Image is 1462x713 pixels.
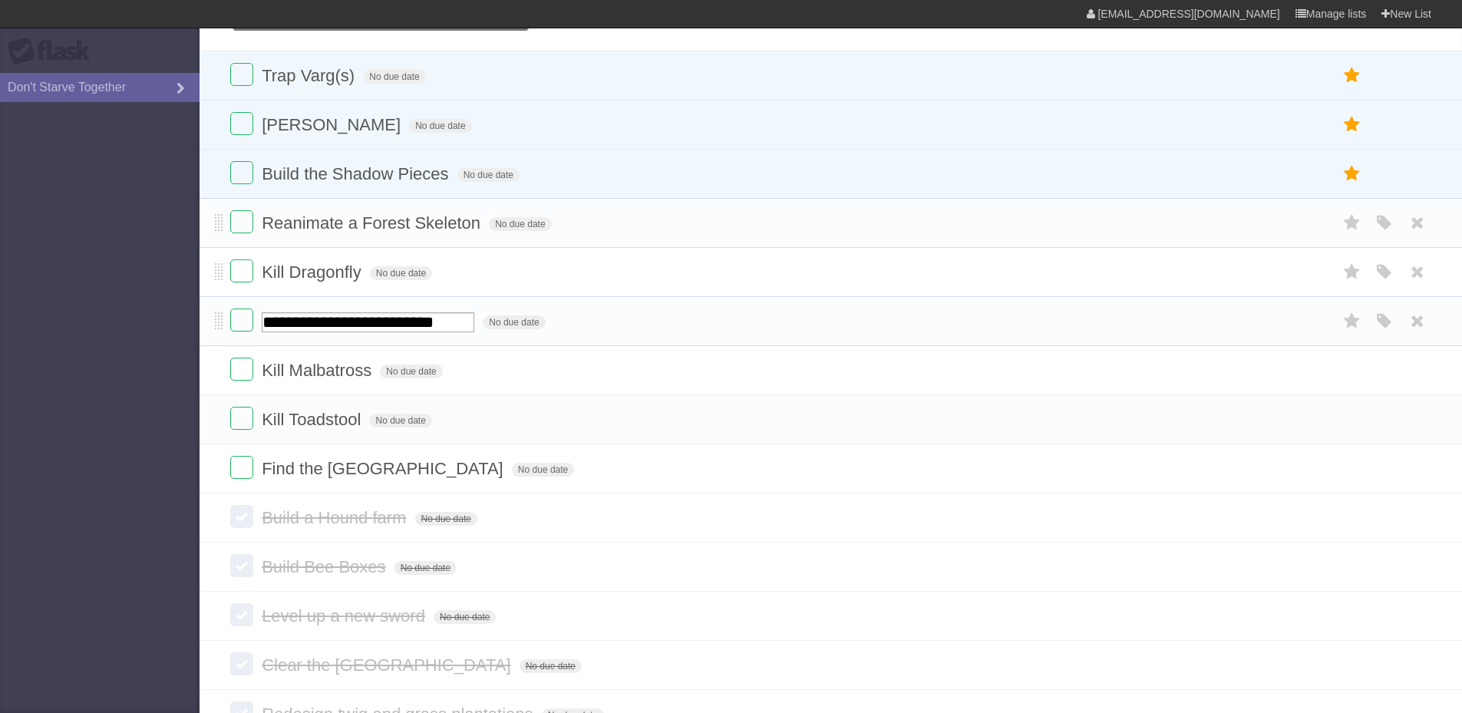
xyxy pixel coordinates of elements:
label: Done [230,456,253,479]
span: No due date [409,119,471,133]
label: Star task [1338,309,1367,334]
span: No due date [512,463,574,477]
label: Done [230,112,253,135]
span: [PERSON_NAME] [262,115,404,134]
span: No due date [380,365,442,378]
label: Star task [1338,63,1367,88]
label: Done [230,407,253,430]
span: Kill Dragonfly [262,262,365,282]
label: Star task [1338,259,1367,285]
span: No due date [370,266,432,280]
span: No due date [520,659,582,673]
span: Find the [GEOGRAPHIC_DATA] [262,459,507,478]
span: Level up a new sword [262,606,429,626]
span: Clear the [GEOGRAPHIC_DATA] [262,655,514,675]
label: Done [230,63,253,86]
span: Build the Shadow Pieces [262,164,452,183]
div: Flask [8,38,100,65]
label: Done [230,652,253,675]
span: Build Bee Boxes [262,557,389,576]
span: No due date [363,70,425,84]
span: Trap Varg(s) [262,66,358,85]
label: Done [230,603,253,626]
span: No due date [415,512,477,526]
span: No due date [489,217,551,231]
span: No due date [434,610,496,624]
span: No due date [369,414,431,427]
label: Done [230,259,253,282]
span: No due date [394,561,457,575]
label: Star task [1338,112,1367,137]
span: Kill Malbatross [262,361,375,380]
span: Kill Toadstool [262,410,365,429]
label: Done [230,210,253,233]
span: Reanimate a Forest Skeleton [262,213,484,233]
span: Build a Hound farm [262,508,410,527]
span: No due date [483,315,545,329]
span: No due date [457,168,520,182]
label: Star task [1338,161,1367,187]
label: Done [230,161,253,184]
label: Star task [1338,210,1367,236]
label: Done [230,505,253,528]
label: Done [230,554,253,577]
label: Done [230,358,253,381]
label: Done [230,309,253,332]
